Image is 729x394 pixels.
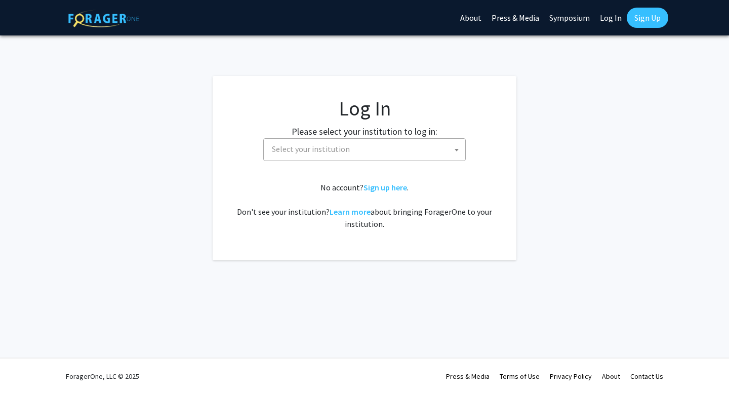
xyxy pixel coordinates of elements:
[68,10,139,27] img: ForagerOne Logo
[263,138,466,161] span: Select your institution
[292,125,437,138] label: Please select your institution to log in:
[233,96,496,121] h1: Log In
[363,182,407,192] a: Sign up here
[627,8,668,28] a: Sign Up
[550,372,592,381] a: Privacy Policy
[602,372,620,381] a: About
[233,181,496,230] div: No account? . Don't see your institution? about bringing ForagerOne to your institution.
[330,207,371,217] a: Learn more about bringing ForagerOne to your institution
[446,372,490,381] a: Press & Media
[268,139,465,160] span: Select your institution
[66,359,139,394] div: ForagerOne, LLC © 2025
[500,372,540,381] a: Terms of Use
[630,372,663,381] a: Contact Us
[272,144,350,154] span: Select your institution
